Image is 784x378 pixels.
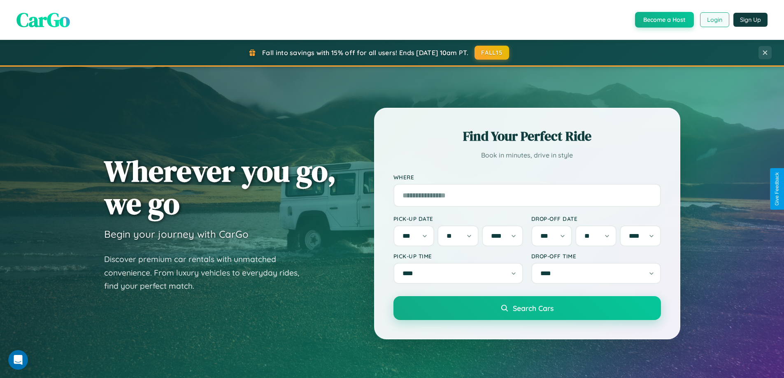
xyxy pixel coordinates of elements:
button: Sign Up [733,13,768,27]
iframe: Intercom live chat [8,350,28,370]
button: FALL15 [475,46,509,60]
label: Pick-up Date [393,215,523,222]
button: Search Cars [393,296,661,320]
button: Login [700,12,729,27]
span: CarGo [16,6,70,33]
span: Search Cars [513,304,554,313]
label: Where [393,174,661,181]
button: Become a Host [635,12,694,28]
h2: Find Your Perfect Ride [393,127,661,145]
label: Drop-off Date [531,215,661,222]
p: Book in minutes, drive in style [393,149,661,161]
label: Pick-up Time [393,253,523,260]
h1: Wherever you go, we go [104,155,336,220]
div: Give Feedback [774,172,780,206]
span: Fall into savings with 15% off for all users! Ends [DATE] 10am PT. [262,49,468,57]
h3: Begin your journey with CarGo [104,228,249,240]
label: Drop-off Time [531,253,661,260]
p: Discover premium car rentals with unmatched convenience. From luxury vehicles to everyday rides, ... [104,253,310,293]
